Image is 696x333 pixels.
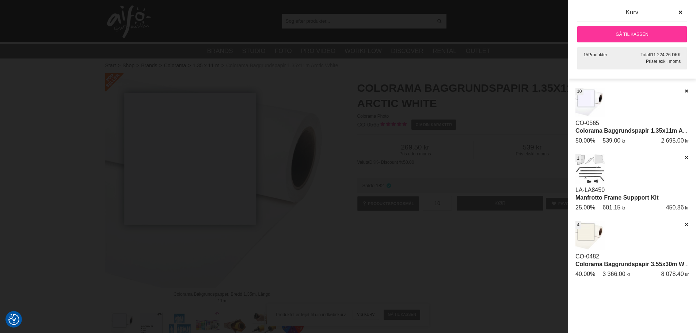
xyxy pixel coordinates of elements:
[661,271,684,277] span: 8 078.40
[575,120,599,126] a: CO-0565
[577,88,582,95] span: 10
[666,204,684,211] span: 450.86
[577,155,579,162] span: 1
[583,52,588,57] span: 15
[626,9,639,16] span: Kurv
[575,261,695,267] a: Colorama Baggrundspapir 3.55x30m White
[575,253,599,260] a: CO-0482
[602,137,620,144] span: 539.00
[575,154,605,184] img: Manfrotto Frame Suppport Kit
[651,52,681,57] span: 11 224.26 DKK
[575,88,605,117] img: Colorama Baggrundspapir 1.35x11m Arctic White
[575,221,605,251] img: Colorama Baggrundspapir 3.55x30m White
[8,313,19,326] button: Samtykkepræferencer
[602,204,620,211] span: 601.15
[575,187,605,193] a: LA-LA8450
[575,194,659,201] a: Manfrotto Frame Suppport Kit
[575,137,595,144] span: 50.00%
[575,204,595,211] span: 25.00%
[640,52,651,57] span: Totalt
[588,52,607,57] span: Produkter
[646,59,681,64] span: Priser exkl. moms
[577,222,579,228] span: 4
[602,271,625,277] span: 3 366.00
[575,271,595,277] span: 40.00%
[8,314,19,325] img: Revisit consent button
[577,26,687,42] a: Gå til kassen
[661,137,684,144] span: 2 695.00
